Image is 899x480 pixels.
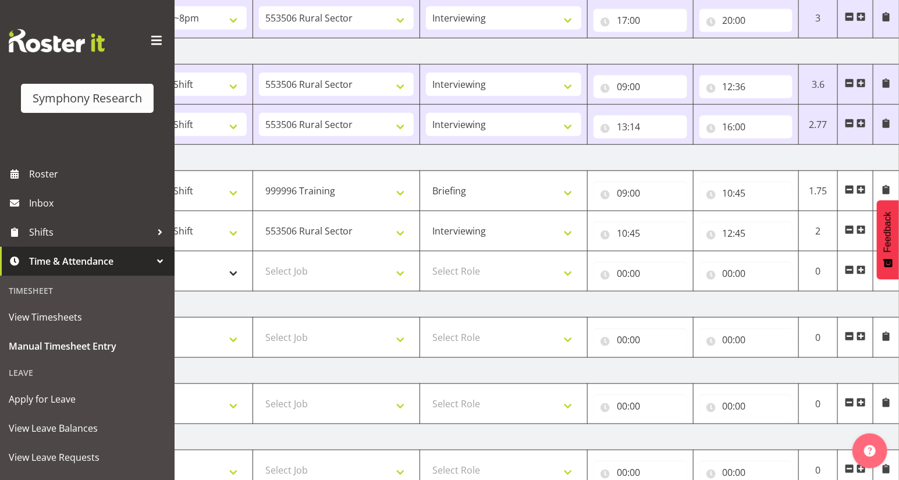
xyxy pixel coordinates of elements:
div: Timesheet [3,279,172,303]
td: 1.75 [799,171,838,211]
input: Click to select... [699,222,793,245]
a: View Leave Balances [3,414,172,443]
a: View Timesheets [3,303,172,332]
img: Rosterit website logo [9,29,105,52]
span: Apply for Leave [9,390,166,408]
td: 3.6 [799,65,838,105]
span: Inbox [29,194,169,212]
input: Click to select... [699,262,793,285]
td: 2 [799,211,838,251]
a: Manual Timesheet Entry [3,332,172,361]
input: Click to select... [594,262,687,285]
input: Click to select... [594,328,687,351]
button: Feedback - Show survey [877,200,899,279]
td: 0 [799,318,838,358]
input: Click to select... [699,115,793,138]
span: View Leave Requests [9,449,166,466]
input: Click to select... [594,115,687,138]
input: Click to select... [594,394,687,418]
span: Roster [29,165,169,183]
input: Click to select... [699,9,793,32]
span: Manual Timesheet Entry [9,337,166,355]
div: Leave [3,361,172,385]
div: Symphony Research [33,90,142,107]
td: 0 [799,251,838,291]
input: Click to select... [594,222,687,245]
input: Click to select... [594,75,687,98]
span: Feedback [883,212,893,253]
input: Click to select... [699,328,793,351]
input: Click to select... [699,182,793,205]
input: Click to select... [594,9,687,32]
input: Click to select... [699,394,793,418]
a: Apply for Leave [3,385,172,414]
td: 2.77 [799,105,838,145]
span: Time & Attendance [29,253,151,270]
span: View Leave Balances [9,419,166,437]
td: 0 [799,384,838,424]
span: View Timesheets [9,308,166,326]
input: Click to select... [594,182,687,205]
span: Shifts [29,223,151,241]
img: help-xxl-2.png [864,445,876,457]
a: View Leave Requests [3,443,172,472]
input: Click to select... [699,75,793,98]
